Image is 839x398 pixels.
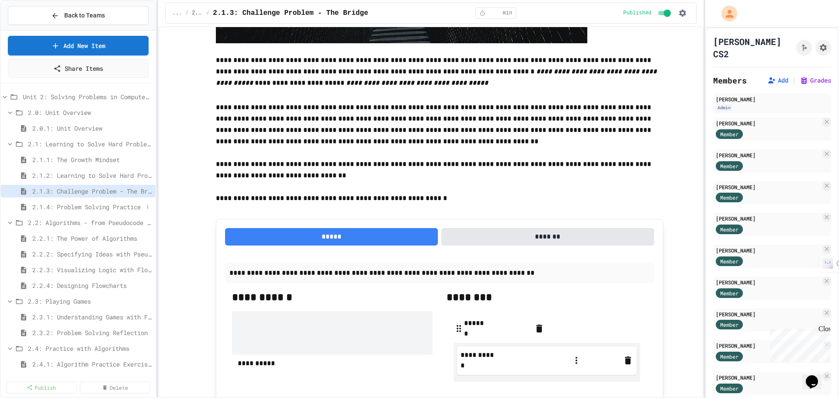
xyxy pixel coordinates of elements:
div: Content is published and visible to students [623,8,673,18]
span: Member [720,130,738,138]
span: min [503,10,513,17]
div: [PERSON_NAME] [716,215,821,222]
span: 2.2.3: Visualizing Logic with Flowcharts [32,265,152,274]
div: [PERSON_NAME] [716,183,821,191]
span: Published [623,10,652,17]
span: 2.1.3: Challenge Problem - The Bridge [32,187,152,196]
button: Back to Teams [8,6,149,25]
span: 2.1.3: Challenge Problem - The Bridge [213,8,368,18]
span: Member [720,162,738,170]
div: [PERSON_NAME] [716,278,821,286]
span: 2.4.1: Algorithm Practice Exercises [32,360,152,369]
span: 2.2.1: The Power of Algorithms [32,234,152,243]
span: 2.0.1: Unit Overview [32,124,152,133]
span: 2.2.2: Specifying Ideas with Pseudocode [32,249,152,259]
span: Member [720,289,738,297]
a: Publish [6,381,76,394]
span: 2.4: Practice with Algorithms [28,344,152,353]
span: 2.1: Learning to Solve Hard Problems [28,139,152,149]
span: Back to Teams [64,11,105,20]
span: / [185,10,188,17]
span: Member [720,321,738,329]
div: [PERSON_NAME] [716,151,821,159]
span: 2.0: Unit Overview [28,108,152,117]
span: 2.2.4: Designing Flowcharts [32,281,152,290]
iframe: chat widget [802,363,830,389]
h1: [PERSON_NAME] CS2 [713,35,793,60]
span: Unit 2: Solving Problems in Computer Science [23,92,152,101]
div: My Account [712,3,739,24]
span: ... [173,10,182,17]
span: / [206,10,209,17]
div: [PERSON_NAME] [716,374,821,381]
div: [PERSON_NAME] [716,95,829,103]
button: Grades [800,76,831,85]
button: More options [143,203,152,211]
span: 2.3.2: Problem Solving Reflection [32,328,152,337]
a: Delete [80,381,150,394]
span: 2.1.2: Learning to Solve Hard Problems [32,171,152,180]
div: [PERSON_NAME] [716,119,821,127]
h2: Members [713,74,747,87]
span: Member [720,225,738,233]
span: 2.1: Learning to Solve Hard Problems [192,10,203,17]
iframe: chat widget [766,325,830,362]
span: Member [720,353,738,360]
span: 2.1.4: Problem Solving Practice [32,202,143,211]
button: Add [767,76,788,85]
button: Assignment Settings [815,40,831,55]
span: 2.1.1: The Growth Mindset [32,155,152,164]
div: Chat with us now!Close [3,3,60,55]
a: Share Items [8,59,149,78]
div: [PERSON_NAME] [716,342,821,350]
div: [PERSON_NAME] [716,310,821,318]
span: Member [720,257,738,265]
span: 2.3.1: Understanding Games with Flowcharts [32,312,152,322]
span: 2.3: Playing Games [28,297,152,306]
button: Click to see fork details [796,40,812,55]
span: Member [720,384,738,392]
span: | [792,75,796,86]
div: [PERSON_NAME] [716,246,821,254]
span: Member [720,194,738,201]
div: Admin [716,104,732,111]
span: 2.2: Algorithms - from Pseudocode to Flowcharts [28,218,152,227]
a: Add New Item [8,36,149,55]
